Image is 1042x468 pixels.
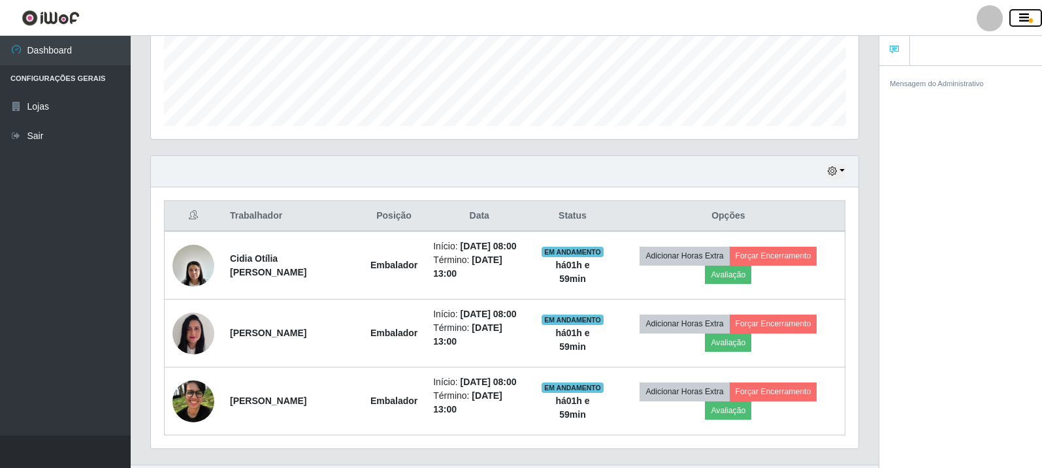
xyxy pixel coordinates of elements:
button: Avaliação [705,266,751,284]
strong: Embalador [370,260,417,270]
th: Status [533,201,611,232]
time: [DATE] 08:00 [460,377,516,387]
strong: há 01 h e 59 min [555,260,589,284]
span: EM ANDAMENTO [542,382,604,393]
img: 1759283498153.jpeg [172,373,214,429]
th: Trabalhador [222,201,363,232]
time: [DATE] 08:00 [460,309,516,319]
button: Adicionar Horas Extra [640,382,729,401]
button: Avaliação [705,334,751,352]
span: EM ANDAMENTO [542,315,604,325]
li: Início: [433,307,525,321]
li: Início: [433,375,525,389]
strong: há 01 h e 59 min [555,328,589,352]
li: Início: [433,240,525,253]
button: Forçar Encerramento [730,382,817,401]
button: Avaliação [705,401,751,420]
time: [DATE] 08:00 [460,241,516,251]
small: Mensagem do Administrativo [890,80,984,87]
img: 1738600380232.jpeg [172,305,214,361]
li: Término: [433,253,525,281]
strong: Cidia Otília [PERSON_NAME] [230,253,306,277]
button: Adicionar Horas Extra [640,315,729,333]
strong: há 01 h e 59 min [555,396,589,420]
strong: [PERSON_NAME] [230,328,306,338]
img: 1690487685999.jpeg [172,238,214,293]
strong: Embalador [370,396,417,406]
span: EM ANDAMENTO [542,247,604,257]
button: Forçar Encerramento [730,247,817,265]
th: Opções [612,201,845,232]
th: Posição [363,201,425,232]
li: Término: [433,321,525,349]
th: Data [425,201,533,232]
li: Término: [433,389,525,416]
button: Forçar Encerramento [730,315,817,333]
button: Adicionar Horas Extra [640,247,729,265]
strong: [PERSON_NAME] [230,396,306,406]
img: CoreUI Logo [22,10,80,26]
strong: Embalador [370,328,417,338]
